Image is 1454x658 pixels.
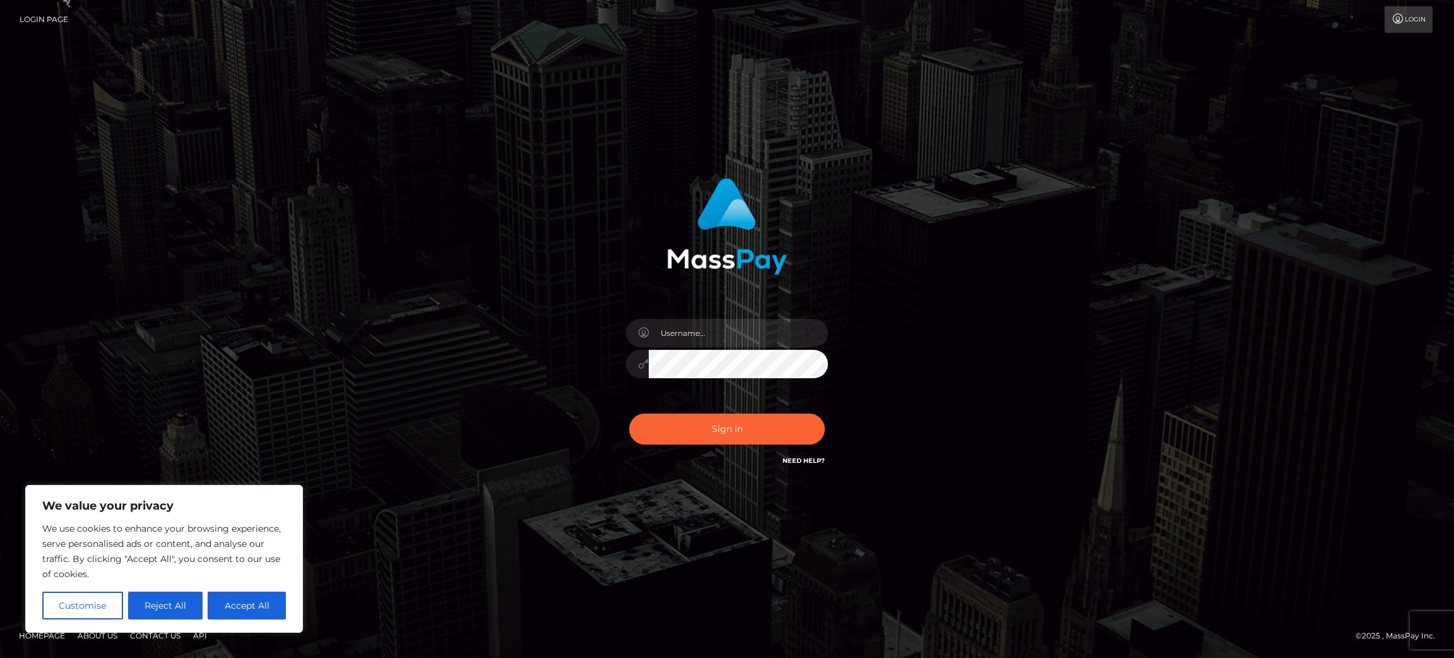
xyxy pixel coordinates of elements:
a: API [188,626,212,645]
a: Homepage [14,626,70,645]
button: Sign in [629,414,825,445]
a: About Us [73,626,122,645]
input: Username... [649,319,828,347]
div: © 2025 , MassPay Inc. [1356,629,1445,643]
div: We value your privacy [25,485,303,633]
p: We use cookies to enhance your browsing experience, serve personalised ads or content, and analys... [42,521,286,582]
img: MassPay Login [667,178,787,275]
p: We value your privacy [42,498,286,513]
button: Accept All [208,592,286,619]
a: Login Page [20,6,68,33]
button: Reject All [128,592,203,619]
button: Customise [42,592,123,619]
a: Login [1385,6,1433,33]
a: Need Help? [783,457,825,465]
a: Contact Us [125,626,186,645]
